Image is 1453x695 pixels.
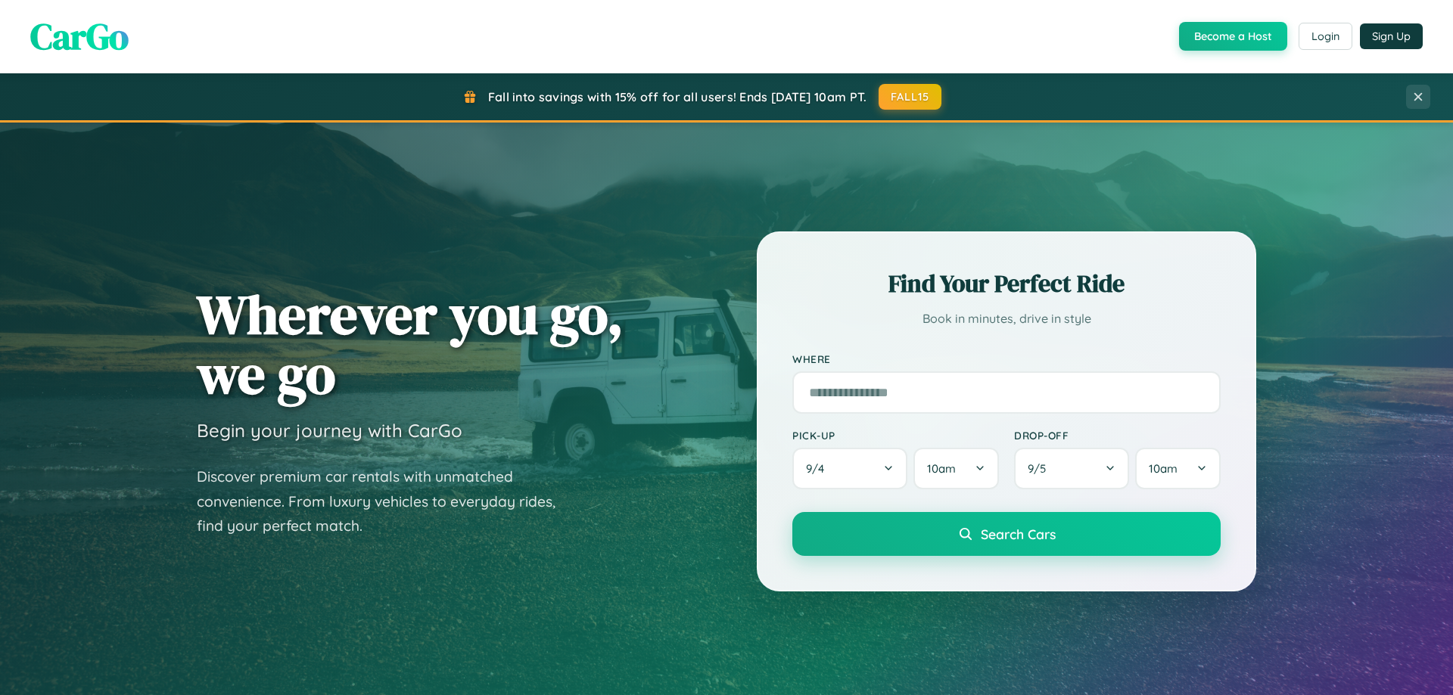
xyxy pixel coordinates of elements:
[488,89,867,104] span: Fall into savings with 15% off for all users! Ends [DATE] 10am PT.
[792,352,1221,365] label: Where
[806,461,832,476] span: 9 / 4
[1014,429,1221,442] label: Drop-off
[197,284,624,404] h1: Wherever you go, we go
[879,84,942,110] button: FALL15
[1014,448,1129,489] button: 9/5
[981,526,1056,542] span: Search Cars
[197,464,575,538] p: Discover premium car rentals with unmatched convenience. From luxury vehicles to everyday rides, ...
[792,267,1221,300] h2: Find Your Perfect Ride
[913,448,999,489] button: 10am
[1179,22,1287,51] button: Become a Host
[1299,23,1352,50] button: Login
[1028,461,1053,476] span: 9 / 5
[1360,23,1423,49] button: Sign Up
[792,429,999,442] label: Pick-up
[792,512,1221,556] button: Search Cars
[197,419,462,442] h3: Begin your journey with CarGo
[1135,448,1221,489] button: 10am
[927,461,956,476] span: 10am
[30,11,129,61] span: CarGo
[792,308,1221,330] p: Book in minutes, drive in style
[1149,461,1178,476] span: 10am
[792,448,907,489] button: 9/4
